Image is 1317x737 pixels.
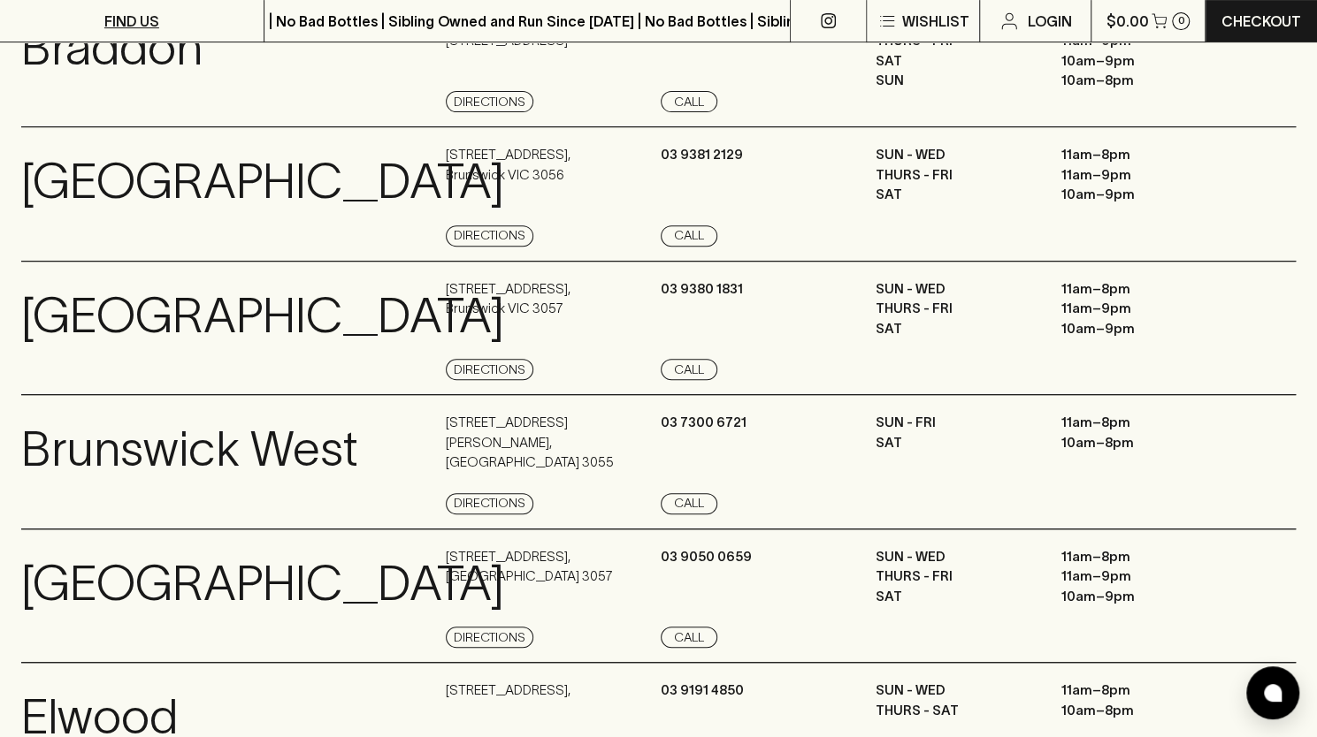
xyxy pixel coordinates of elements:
p: Checkout [1221,11,1301,32]
p: THURS - FRI [876,165,1035,186]
p: [STREET_ADDRESS] , Brunswick VIC 3056 [446,145,570,185]
p: SUN - WED [876,547,1035,567]
p: Wishlist [901,11,969,32]
p: 11am – 9pm [1061,165,1221,186]
p: 03 9191 4850 [661,680,744,701]
p: [STREET_ADDRESS] , [446,680,570,701]
img: bubble-icon [1264,684,1282,702]
p: 0 [1177,16,1184,26]
p: SUN - WED [876,680,1035,701]
p: 11am – 8pm [1061,413,1221,433]
a: Directions [446,359,533,380]
a: Call [661,91,717,112]
p: [STREET_ADDRESS] , Brunswick VIC 3057 [446,279,570,319]
p: 10am – 8pm [1061,71,1221,91]
p: 03 9380 1831 [661,279,743,300]
p: [GEOGRAPHIC_DATA] [21,145,504,218]
p: 10am – 9pm [1061,319,1221,339]
p: 03 9050 0659 [661,547,752,567]
p: 11am – 8pm [1061,547,1221,567]
p: SAT [876,51,1035,72]
p: 11am – 8pm [1061,279,1221,300]
p: [STREET_ADDRESS][PERSON_NAME] , [GEOGRAPHIC_DATA] 3055 [446,413,656,473]
p: Braddon [21,11,203,85]
a: Directions [446,627,533,648]
p: SAT [876,185,1035,205]
p: SAT [876,319,1035,339]
p: 03 7300 6721 [661,413,747,433]
p: SAT [876,433,1035,453]
p: 11am – 8pm [1061,680,1221,701]
p: THURS - FRI [876,566,1035,587]
p: 10am – 8pm [1061,433,1221,453]
p: 11am – 8pm [1061,145,1221,165]
p: SUN - FRI [876,413,1035,433]
p: [STREET_ADDRESS] , [GEOGRAPHIC_DATA] 3057 [446,547,613,587]
p: 03 9381 2129 [661,145,743,165]
a: Call [661,627,717,648]
p: 10am – 9pm [1061,185,1221,205]
p: 10am – 9pm [1061,51,1221,72]
a: Call [661,359,717,380]
p: 10am – 8pm [1061,701,1221,721]
p: SUN [876,71,1035,91]
p: SAT [876,587,1035,607]
a: Directions [446,225,533,247]
a: Directions [446,493,533,514]
p: THURS - FRI [876,299,1035,319]
p: THURS - SAT [876,701,1035,721]
p: [GEOGRAPHIC_DATA] [21,547,504,620]
a: Directions [446,91,533,112]
p: 11am – 9pm [1061,299,1221,319]
p: 11am – 9pm [1061,566,1221,587]
a: Call [661,225,717,247]
p: FIND US [104,11,159,32]
p: [GEOGRAPHIC_DATA] [21,279,504,353]
p: SUN - WED [876,145,1035,165]
p: $0.00 [1106,11,1148,32]
p: SUN - WED [876,279,1035,300]
p: 10am – 9pm [1061,587,1221,607]
a: Call [661,493,717,514]
p: Brunswick West [21,413,358,486]
p: Login [1027,11,1071,32]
